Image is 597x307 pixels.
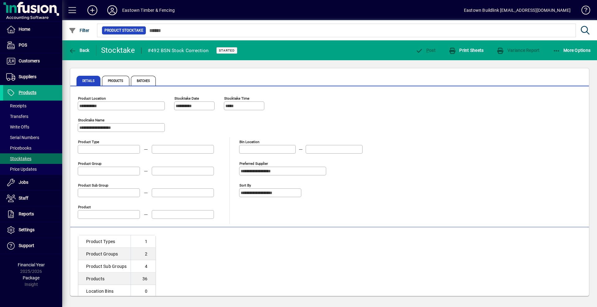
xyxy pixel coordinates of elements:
[78,161,101,166] mat-label: Product Group
[101,45,135,55] div: Stocktake
[148,46,209,56] div: #492 BSN Stock Correction
[102,76,129,86] span: Products
[78,285,131,297] td: Location Bins
[19,74,36,79] span: Suppliers
[78,248,131,260] td: Product Groups
[19,27,30,32] span: Home
[553,48,591,53] span: More Options
[78,118,104,122] mat-label: Stocktake Name
[131,260,155,273] td: 4
[78,273,131,285] td: Products
[6,103,26,108] span: Receipts
[6,156,31,161] span: Stocktakes
[19,58,40,63] span: Customers
[131,248,155,260] td: 2
[23,275,39,280] span: Package
[551,45,592,56] button: More Options
[19,180,28,185] span: Jobs
[19,196,28,201] span: Staff
[3,175,62,190] a: Jobs
[3,238,62,254] a: Support
[131,76,156,86] span: Batches
[104,27,143,34] span: Product Stocktake
[3,69,62,85] a: Suppliers
[174,96,199,101] mat-label: Stocktake Date
[69,48,90,53] span: Back
[19,43,27,47] span: POS
[3,153,62,164] a: Stocktakes
[219,48,235,52] span: Started
[78,235,131,248] td: Product Types
[78,205,91,209] mat-label: Product
[3,101,62,111] a: Receipts
[6,135,39,140] span: Serial Numbers
[3,122,62,132] a: Write Offs
[82,5,102,16] button: Add
[78,140,99,144] mat-label: Product Type
[131,235,155,248] td: 1
[3,164,62,174] a: Price Updates
[3,222,62,238] a: Settings
[577,1,589,21] a: Knowledge Base
[3,206,62,222] a: Reports
[102,5,122,16] button: Profile
[18,262,45,267] span: Financial Year
[67,25,91,36] button: Filter
[131,285,155,297] td: 0
[224,96,249,101] mat-label: Stocktake Time
[62,45,96,56] app-page-header-button: Back
[449,48,484,53] span: Print Sheets
[6,167,37,172] span: Price Updates
[239,183,251,187] mat-label: Sort By
[19,243,34,248] span: Support
[239,161,268,166] mat-label: Preferred Supplier
[3,132,62,143] a: Serial Numbers
[78,260,131,273] td: Product Sub Groups
[3,191,62,206] a: Staff
[3,22,62,37] a: Home
[239,140,259,144] mat-label: Bin Location
[122,5,175,15] div: Eastown Timber & Fencing
[3,143,62,153] a: Pricebooks
[19,90,36,95] span: Products
[3,38,62,53] a: POS
[19,211,34,216] span: Reports
[447,45,485,56] button: Print Sheets
[3,111,62,122] a: Transfers
[3,53,62,69] a: Customers
[19,227,35,232] span: Settings
[78,183,108,187] mat-label: Product Sub group
[78,96,106,101] mat-label: Product Location
[6,114,28,119] span: Transfers
[6,124,29,129] span: Write Offs
[69,28,90,33] span: Filter
[67,45,91,56] button: Back
[76,76,100,86] span: Details
[464,5,571,15] div: Eastown Buildlink [EMAIL_ADDRESS][DOMAIN_NAME]
[6,146,31,151] span: Pricebooks
[131,273,155,285] td: 36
